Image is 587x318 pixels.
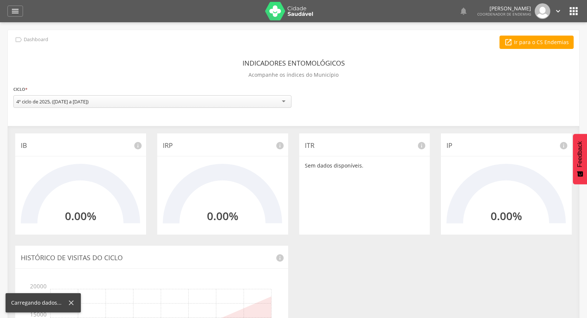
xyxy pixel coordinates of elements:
[133,141,142,150] i: info
[16,98,89,105] div: 4º ciclo de 2025, ([DATE] a [DATE])
[499,36,574,49] a: Ir para o CS Endemias
[11,7,20,16] i: 
[477,6,531,11] p: [PERSON_NAME]
[459,3,468,19] a: 
[459,7,468,16] i: 
[491,210,522,222] h2: 0.00%
[7,6,23,17] a: 
[559,141,568,150] i: info
[163,141,283,150] p: IRP
[504,38,512,46] i: 
[36,278,47,289] span: 20000
[248,70,339,80] p: Acompanhe os índices do Município
[243,56,345,70] header: Indicadores Entomológicos
[13,85,27,93] label: Ciclo
[417,141,426,150] i: info
[573,134,587,184] button: Feedback - Mostrar pesquisa
[305,141,425,150] p: ITR
[14,36,23,44] i: 
[276,141,284,150] i: info
[276,254,284,262] i: info
[568,5,580,17] i: 
[21,253,283,263] p: Histórico de Visitas do Ciclo
[577,141,583,167] span: Feedback
[554,7,562,15] i: 
[21,141,141,150] p: IB
[11,299,67,307] div: Carregando dados...
[305,162,425,169] p: Sem dados disponíveis.
[65,210,96,222] h2: 0.00%
[207,210,238,222] h2: 0.00%
[446,141,566,150] p: IP
[24,37,48,43] p: Dashboard
[554,3,562,19] a: 
[477,11,531,17] span: Coordenador de Endemias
